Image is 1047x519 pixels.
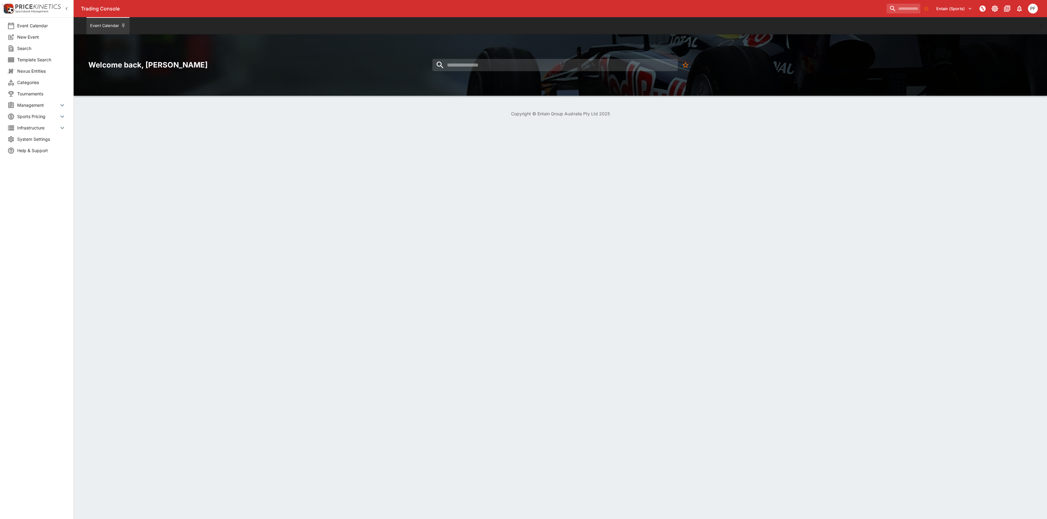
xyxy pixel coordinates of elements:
[81,6,884,12] div: Trading Console
[17,125,59,131] span: Infrastructure
[1026,2,1040,15] button: Peter Fairgrieve
[1028,4,1038,13] div: Peter Fairgrieve
[17,56,66,63] span: Template Search
[432,59,678,71] input: search
[87,17,129,34] button: Event Calendar
[887,4,920,13] input: search
[74,110,1047,117] p: Copyright © Entain Group Australia Pty Ltd 2025
[922,4,931,13] button: No Bookmarks
[933,4,976,13] button: Select Tenant
[17,147,66,154] span: Help & Support
[17,68,66,74] span: Nexus Entities
[977,3,988,14] button: NOT Connected to PK
[679,59,691,71] button: No Bookmarks
[17,90,66,97] span: Tournaments
[1014,3,1025,14] button: Notifications
[88,60,401,70] h2: Welcome back, [PERSON_NAME]
[17,136,66,142] span: System Settings
[989,3,1000,14] button: Toggle light/dark mode
[17,79,66,86] span: Categories
[17,34,66,40] span: New Event
[15,10,48,13] img: Sportsbook Management
[15,4,61,9] img: PriceKinetics
[1002,3,1013,14] button: Documentation
[17,102,59,108] span: Management
[2,2,14,15] img: PriceKinetics Logo
[17,45,66,52] span: Search
[17,113,59,120] span: Sports Pricing
[17,22,66,29] span: Event Calendar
